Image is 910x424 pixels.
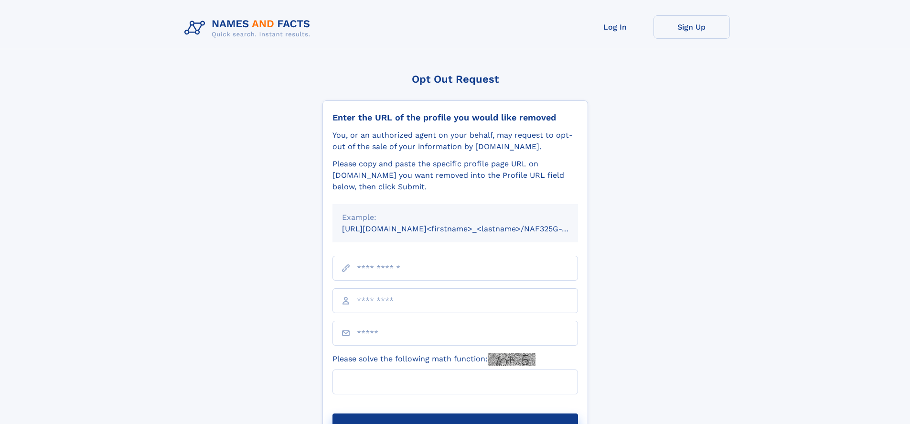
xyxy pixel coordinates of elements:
[322,73,588,85] div: Opt Out Request
[653,15,730,39] a: Sign Up
[332,112,578,123] div: Enter the URL of the profile you would like removed
[332,353,535,366] label: Please solve the following math function:
[181,15,318,41] img: Logo Names and Facts
[577,15,653,39] a: Log In
[332,158,578,193] div: Please copy and paste the specific profile page URL on [DOMAIN_NAME] you want removed into the Pr...
[332,130,578,152] div: You, or an authorized agent on your behalf, may request to opt-out of the sale of your informatio...
[342,224,596,233] small: [URL][DOMAIN_NAME]<firstname>_<lastname>/NAF325G-xxxxxxxx
[342,212,568,223] div: Example:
